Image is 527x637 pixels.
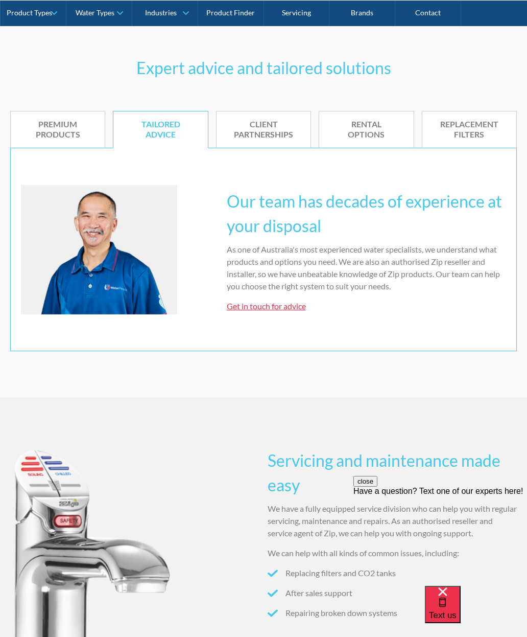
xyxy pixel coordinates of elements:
[353,476,527,599] iframe: podium webchat widget prompt
[227,189,507,238] h3: Our team has decades of experience at your disposal
[232,119,295,141] div: Client partnerships
[334,119,398,141] div: Rental options
[227,301,306,311] a: Get in touch for advice
[76,8,114,17] div: Water Types
[268,587,517,599] li: After sales support
[268,448,517,497] h3: Servicing and maintenance made easy
[145,8,177,17] div: Industries
[268,607,517,619] li: Repairing broken down systems
[21,185,177,314] img: Tailored advice
[129,119,192,141] div: Tailored advice
[227,243,507,292] p: As one of Australia's most experienced water specialists, we understand what products and options...
[268,503,517,539] p: We have a fully equipped service division who can help you with regular servicing, maintenance an...
[438,119,501,141] div: Replacement filters
[10,56,517,80] h3: Expert advice and tailored solutions
[7,8,52,17] div: Product Types
[425,586,527,637] iframe: podium webchat widget bubble
[26,119,89,141] div: Premium products
[268,547,517,559] p: We can help with all kinds of common issues, including:
[268,567,517,579] li: Replacing filters and CO2 tanks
